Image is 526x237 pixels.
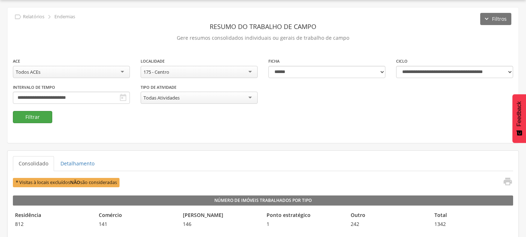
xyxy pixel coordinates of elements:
legend: Comércio [97,212,177,220]
label: Localidade [141,58,165,64]
p: Relatórios [23,14,44,20]
i:  [119,93,127,102]
button: Feedback - Mostrar pesquisa [512,94,526,143]
legend: Outro [349,212,429,220]
span: 1342 [432,221,512,228]
legend: Total [432,212,512,220]
span: 242 [349,221,429,228]
label: Ficha [268,58,279,64]
label: Ciclo [396,58,408,64]
div: Todas Atividades [143,95,180,101]
span: Feedback [516,101,522,126]
span: 141 [97,221,177,228]
span: 146 [181,221,261,228]
div: 175 - Centro [143,69,169,75]
header: Resumo do Trabalho de Campo [13,20,513,33]
div: Todos ACEs [16,69,40,75]
label: Intervalo de Tempo [13,84,55,90]
i:  [14,13,22,21]
legend: Residência [13,212,93,220]
span: 812 [13,221,93,228]
a: Detalhamento [55,156,100,171]
b: NÃO [70,179,80,185]
p: Endemias [54,14,75,20]
button: Filtros [480,13,511,25]
p: Gere resumos consolidados individuais ou gerais de trabalho de campo [13,33,513,43]
a: Consolidado [13,156,54,171]
span: * Visitas à locais excluídos são consideradas [13,178,120,187]
span: 1 [264,221,345,228]
label: ACE [13,58,20,64]
label: Tipo de Atividade [141,84,176,90]
i:  [45,13,53,21]
legend: Número de Imóveis Trabalhados por Tipo [13,195,513,205]
a:  [498,176,513,188]
legend: [PERSON_NAME] [181,212,261,220]
i:  [503,176,513,187]
button: Filtrar [13,111,52,123]
legend: Ponto estratégico [264,212,345,220]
